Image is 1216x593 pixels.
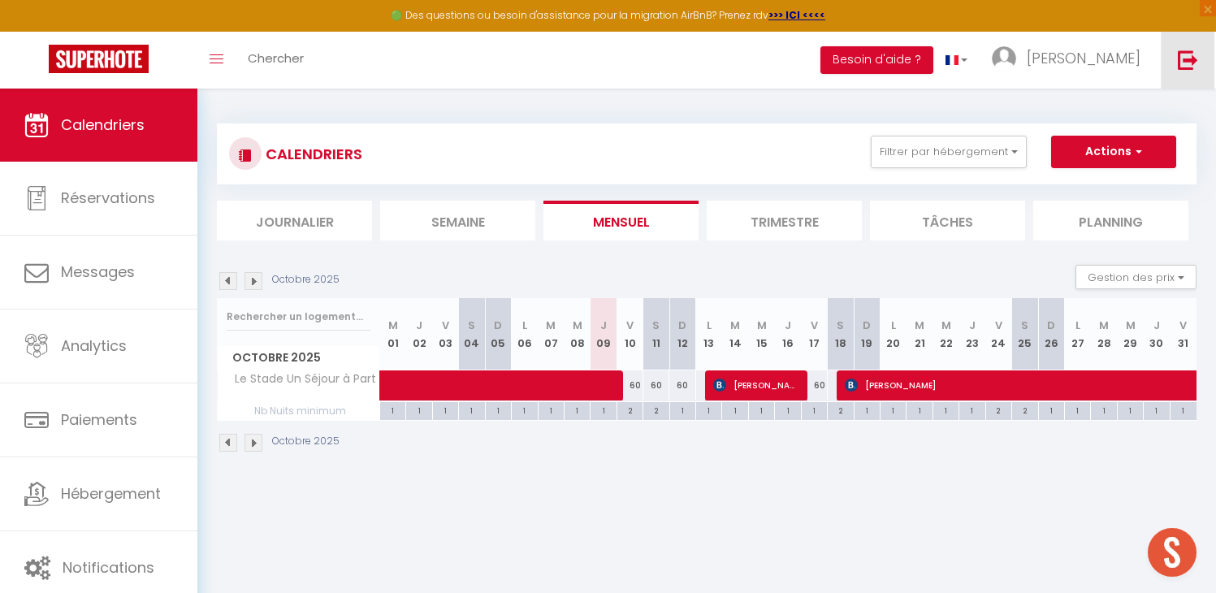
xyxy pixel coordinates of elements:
div: 1 [1144,402,1169,418]
li: Trimestre [707,201,862,240]
button: Besoin d'aide ? [820,46,933,74]
th: 04 [459,298,485,370]
th: 05 [485,298,511,370]
abbr: D [494,318,502,333]
abbr: V [995,318,1002,333]
span: Octobre 2025 [218,346,379,370]
abbr: S [468,318,475,333]
th: 14 [722,298,748,370]
div: 1 [1039,402,1064,418]
div: 2 [1012,402,1037,418]
abbr: M [915,318,924,333]
div: 1 [459,402,484,418]
th: 09 [591,298,617,370]
div: 1 [775,402,800,418]
abbr: V [442,318,449,333]
img: Super Booking [49,45,149,73]
abbr: J [785,318,791,333]
th: 13 [696,298,722,370]
abbr: M [757,318,767,333]
div: 1 [565,402,590,418]
h3: CALENDRIERS [262,136,362,172]
th: 31 [1170,298,1197,370]
div: 2 [617,402,643,418]
div: 2 [643,402,669,418]
abbr: M [388,318,398,333]
th: 15 [748,298,774,370]
abbr: V [626,318,634,333]
abbr: J [969,318,976,333]
div: 1 [959,402,984,418]
abbr: D [1047,318,1055,333]
abbr: S [1021,318,1028,333]
span: Paiements [61,409,137,430]
span: Réservations [61,188,155,208]
input: Rechercher un logement... [227,302,370,331]
th: 01 [380,298,406,370]
abbr: M [941,318,951,333]
div: Ouvrir le chat [1148,528,1197,577]
th: 20 [881,298,907,370]
a: >>> ICI <<<< [768,8,825,22]
div: 1 [539,402,564,418]
span: Nb Nuits minimum [218,402,379,420]
div: 1 [670,402,695,418]
span: Hébergement [61,483,161,504]
li: Journalier [217,201,372,240]
img: logout [1178,50,1198,70]
th: 23 [959,298,985,370]
li: Tâches [870,201,1025,240]
li: Planning [1033,201,1188,240]
th: 11 [643,298,669,370]
abbr: M [573,318,582,333]
p: Octobre 2025 [272,434,340,449]
div: 1 [907,402,932,418]
span: Calendriers [61,115,145,135]
th: 29 [1117,298,1143,370]
span: [PERSON_NAME] [1027,48,1140,68]
div: 1 [433,402,458,418]
abbr: D [863,318,871,333]
abbr: S [652,318,660,333]
span: Notifications [63,557,154,578]
abbr: L [522,318,527,333]
li: Mensuel [543,201,699,240]
abbr: M [1126,318,1136,333]
th: 06 [512,298,538,370]
div: 1 [1171,402,1197,418]
th: 25 [1012,298,1038,370]
abbr: D [678,318,686,333]
abbr: V [1179,318,1187,333]
abbr: J [1153,318,1160,333]
div: 1 [512,402,537,418]
th: 16 [775,298,801,370]
button: Filtrer par hébergement [871,136,1027,168]
abbr: L [1075,318,1080,333]
th: 18 [828,298,854,370]
th: 02 [406,298,432,370]
a: Chercher [236,32,316,89]
abbr: M [546,318,556,333]
div: 1 [1065,402,1090,418]
div: 1 [406,402,431,418]
div: 1 [1118,402,1143,418]
li: Semaine [380,201,535,240]
div: 1 [486,402,511,418]
div: 1 [591,402,616,418]
th: 27 [1064,298,1090,370]
div: 1 [696,402,721,418]
div: 1 [722,402,747,418]
span: Le Stade Un Séjour à Part [220,370,380,388]
a: ... [PERSON_NAME] [980,32,1161,89]
abbr: J [416,318,422,333]
div: 1 [802,402,827,418]
th: 12 [669,298,695,370]
th: 10 [617,298,643,370]
th: 24 [985,298,1011,370]
img: ... [992,46,1016,71]
abbr: M [1099,318,1109,333]
button: Actions [1051,136,1176,168]
span: [PERSON_NAME] [PERSON_NAME] [713,370,800,400]
th: 30 [1144,298,1170,370]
